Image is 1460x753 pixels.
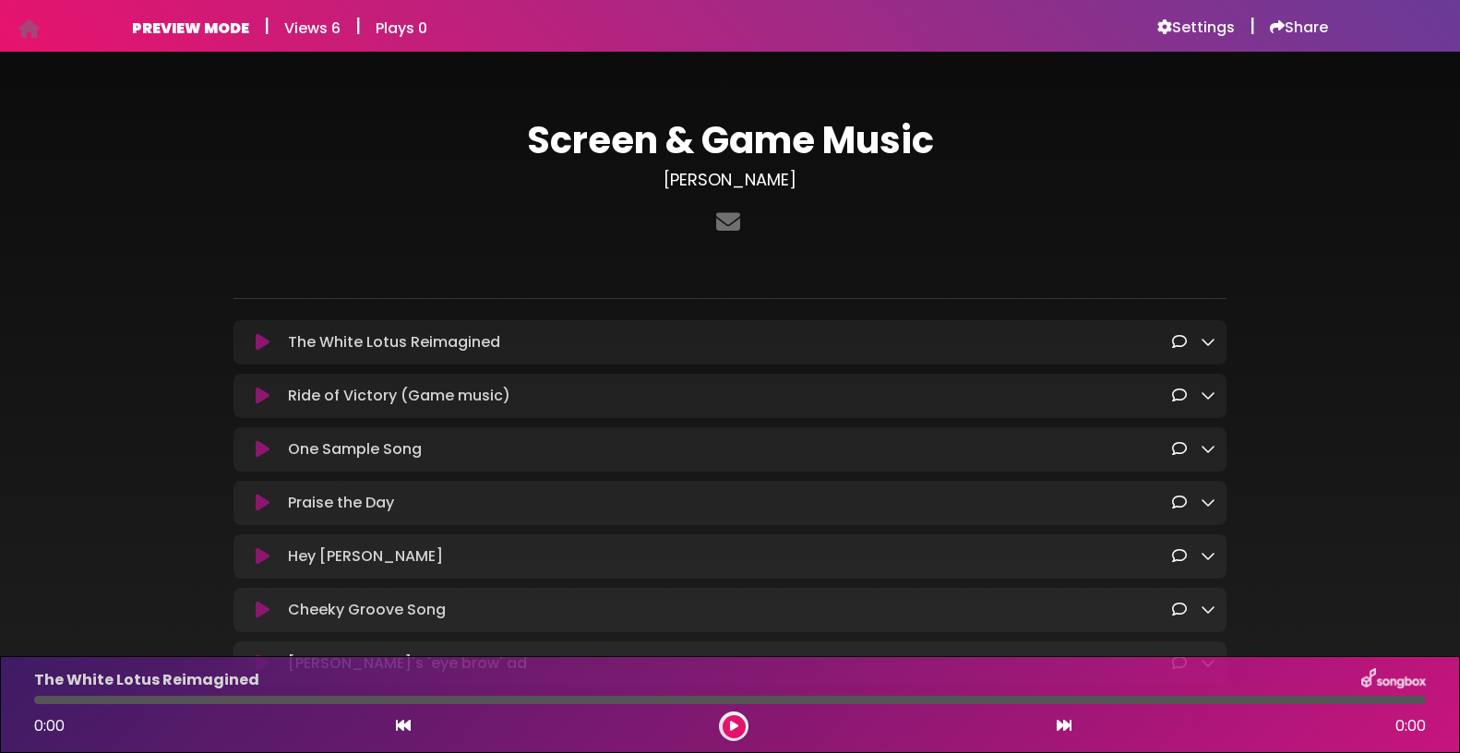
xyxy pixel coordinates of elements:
h6: PREVIEW MODE [132,19,249,37]
p: Hey [PERSON_NAME] [288,545,443,568]
h6: Views 6 [284,19,341,37]
h1: Screen & Game Music [233,118,1227,162]
p: Ride of Victory (Game music) [288,385,510,407]
h5: | [355,15,361,37]
p: The White Lotus Reimagined [34,669,259,691]
a: Settings [1157,18,1235,37]
h5: | [264,15,269,37]
img: songbox-logo-white.png [1361,668,1426,692]
p: The White Lotus Reimagined [288,331,500,353]
p: Cheeky Groove Song [288,599,446,621]
p: One Sample Song [288,438,422,460]
h3: [PERSON_NAME] [233,170,1227,190]
span: 0:00 [1395,715,1426,737]
span: 0:00 [34,715,65,736]
a: Share [1270,18,1328,37]
p: Praise the Day [288,492,394,514]
p: [PERSON_NAME]'s 'eye brow' ad [288,652,527,675]
h5: | [1250,15,1255,37]
h6: Plays 0 [376,19,427,37]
